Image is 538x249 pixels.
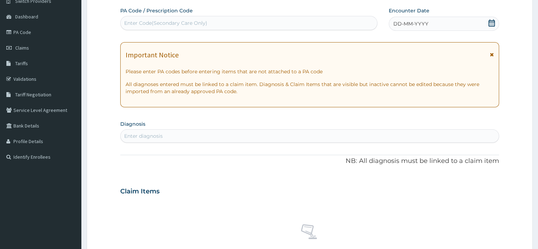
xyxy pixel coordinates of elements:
div: Enter diagnosis [124,132,163,140]
h1: Important Notice [126,51,179,59]
label: Encounter Date [389,7,429,14]
span: Tariff Negotiation [15,91,51,98]
p: Please enter PA codes before entering items that are not attached to a PA code [126,68,493,75]
span: DD-MM-YYYY [393,20,428,27]
span: Dashboard [15,13,38,20]
span: Claims [15,45,29,51]
p: All diagnoses entered must be linked to a claim item. Diagnosis & Claim Items that are visible bu... [126,81,493,95]
label: Diagnosis [120,120,145,128]
div: Enter Code(Secondary Care Only) [124,19,207,27]
h3: Claim Items [120,188,160,196]
p: NB: All diagnosis must be linked to a claim item [120,157,499,166]
label: PA Code / Prescription Code [120,7,193,14]
span: Tariffs [15,60,28,67]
